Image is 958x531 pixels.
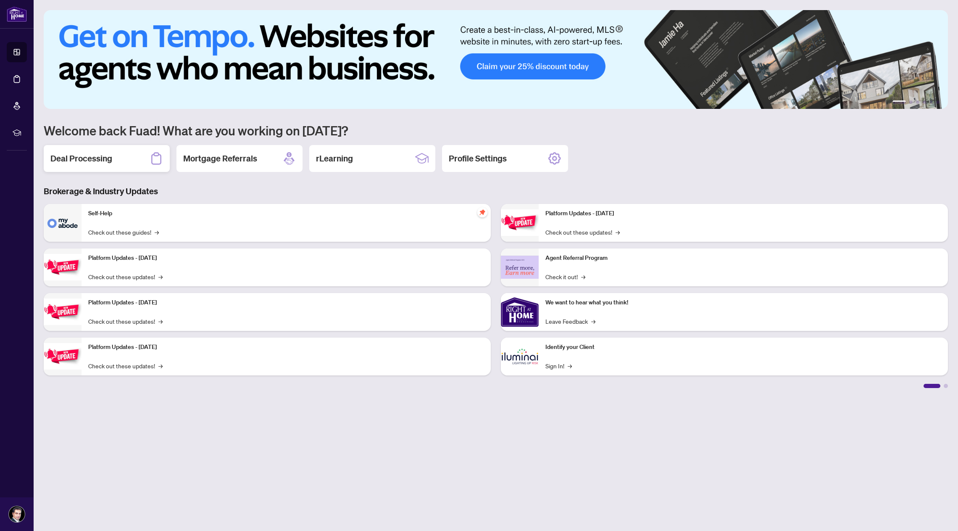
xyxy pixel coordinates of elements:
a: Check out these updates!→ [88,361,163,370]
img: Identify your Client [501,338,539,375]
p: Agent Referral Program [545,254,941,263]
span: → [158,361,163,370]
h1: Welcome back Fuad! What are you working on [DATE]? [44,122,948,138]
button: 6 [936,100,940,104]
a: Leave Feedback→ [545,317,595,326]
img: Slide 0 [44,10,948,109]
p: Self-Help [88,209,484,218]
button: 2 [909,100,913,104]
span: → [568,361,572,370]
p: Identify your Client [545,343,941,352]
span: → [616,227,620,237]
p: Platform Updates - [DATE] [545,209,941,218]
span: → [155,227,159,237]
button: 4 [923,100,926,104]
h2: Profile Settings [449,153,507,164]
img: Profile Icon [9,506,25,522]
button: 5 [929,100,933,104]
span: pushpin [477,207,487,217]
span: → [158,272,163,281]
a: Check out these guides!→ [88,227,159,237]
button: Open asap [924,502,950,527]
h3: Brokerage & Industry Updates [44,185,948,197]
img: Self-Help [44,204,82,242]
h2: Deal Processing [50,153,112,164]
p: Platform Updates - [DATE] [88,343,484,352]
img: logo [7,6,27,22]
a: Check out these updates!→ [88,317,163,326]
a: Sign In!→ [545,361,572,370]
span: → [158,317,163,326]
a: Check out these updates!→ [88,272,163,281]
p: Platform Updates - [DATE] [88,254,484,263]
button: 3 [916,100,919,104]
button: 1 [892,100,906,104]
h2: rLearning [316,153,353,164]
img: Platform Updates - June 23, 2025 [501,209,539,236]
img: Agent Referral Program [501,256,539,279]
img: We want to hear what you think! [501,293,539,331]
a: Check it out!→ [545,272,585,281]
a: Check out these updates!→ [545,227,620,237]
span: → [591,317,595,326]
p: We want to hear what you think! [545,298,941,307]
p: Platform Updates - [DATE] [88,298,484,307]
img: Platform Updates - September 16, 2025 [44,254,82,280]
img: Platform Updates - July 8, 2025 [44,343,82,370]
h2: Mortgage Referrals [183,153,257,164]
img: Platform Updates - July 21, 2025 [44,299,82,325]
span: → [581,272,585,281]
